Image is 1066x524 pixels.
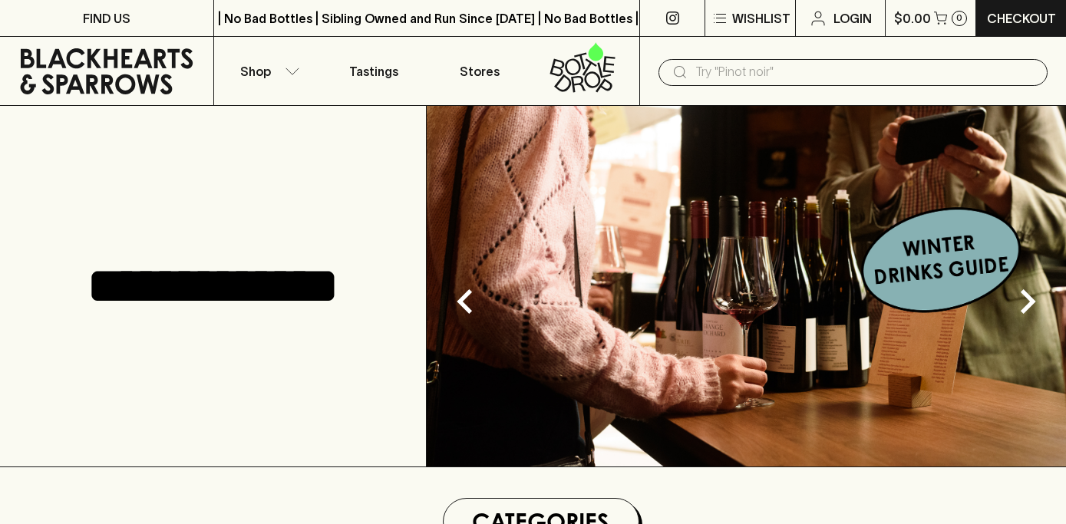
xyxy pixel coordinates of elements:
[427,106,1066,466] img: optimise
[894,9,931,28] p: $0.00
[427,37,533,105] a: Stores
[349,62,398,81] p: Tastings
[987,9,1056,28] p: Checkout
[695,60,1035,84] input: Try "Pinot noir"
[434,271,496,332] button: Previous
[240,62,271,81] p: Shop
[460,62,500,81] p: Stores
[956,14,962,22] p: 0
[833,9,872,28] p: Login
[320,37,427,105] a: Tastings
[732,9,790,28] p: Wishlist
[214,37,321,105] button: Shop
[83,9,130,28] p: FIND US
[997,271,1058,332] button: Next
